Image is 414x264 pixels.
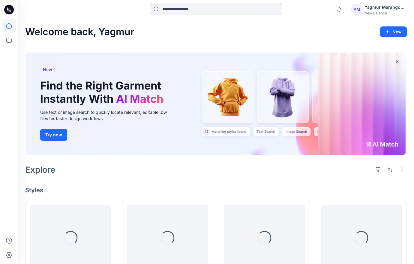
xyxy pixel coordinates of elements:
[364,4,406,11] div: Yagmur Marangoz - Sln
[25,187,407,194] h4: Styles
[25,26,134,38] h2: Welcome back, Yagmur
[40,129,67,141] button: Try now
[116,92,163,105] span: AI Match
[25,165,55,174] h2: Explore
[40,79,166,105] h1: Find the Right Garment Instantly With
[40,109,175,122] div: Use text or image search to quickly locate relevant, editable .bw files for faster design workflows.
[380,26,407,37] button: New
[351,4,362,15] div: YM
[364,11,406,15] div: New Balance
[43,66,52,73] span: New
